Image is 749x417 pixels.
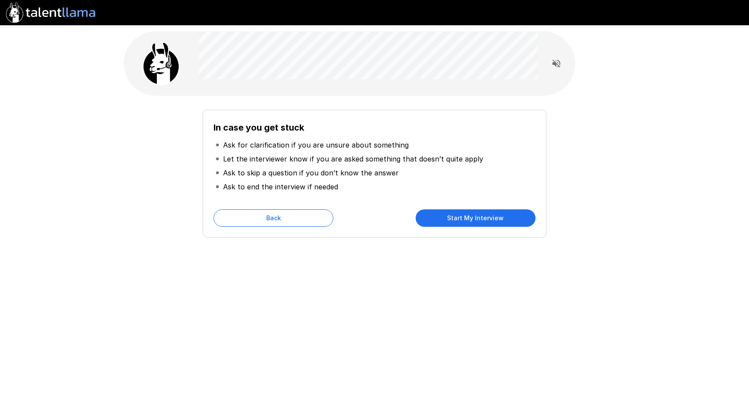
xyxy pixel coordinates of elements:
button: Read questions aloud [548,55,565,72]
b: In case you get stuck [214,122,304,133]
p: Ask for clarification if you are unsure about something [223,140,409,150]
img: llama_clean.png [139,42,183,85]
p: Let the interviewer know if you are asked something that doesn’t quite apply [223,154,483,164]
p: Ask to skip a question if you don’t know the answer [223,168,399,178]
button: Start My Interview [416,209,535,227]
button: Back [214,209,333,227]
p: Ask to end the interview if needed [223,182,338,192]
